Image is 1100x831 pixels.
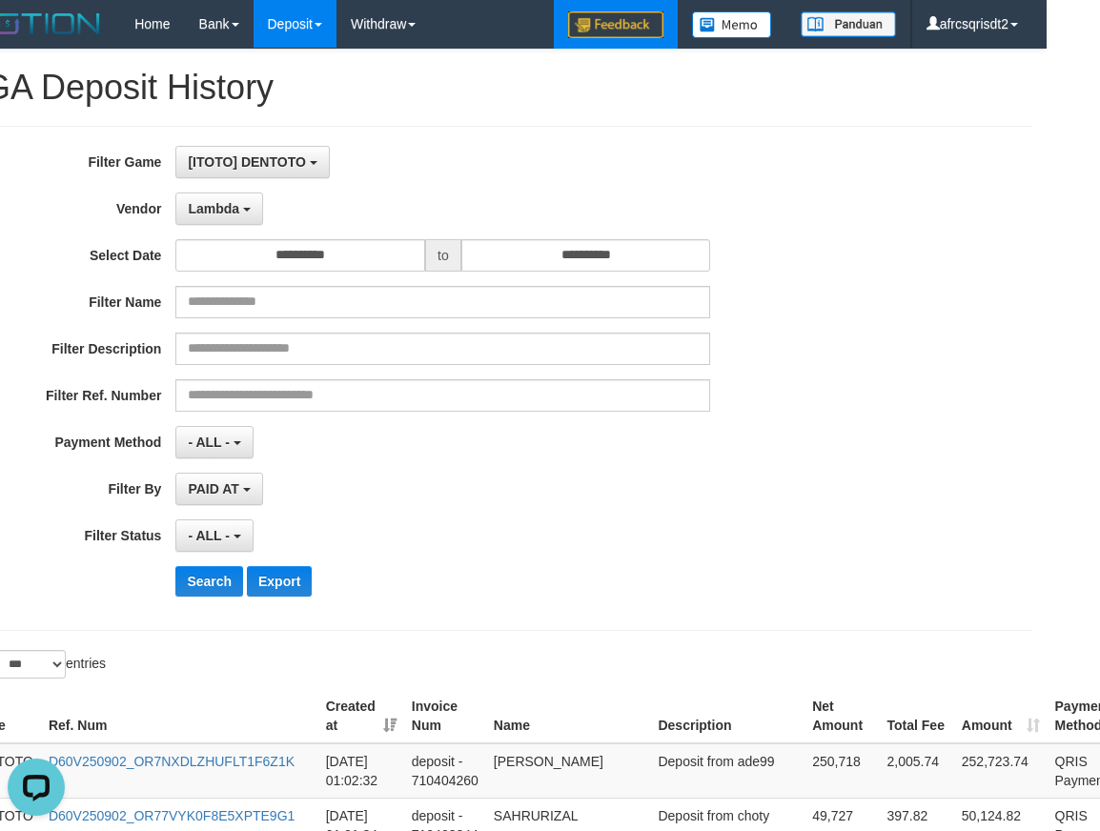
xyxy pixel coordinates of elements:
[805,743,879,799] td: 250,718
[247,566,312,597] button: Export
[404,689,486,743] th: Invoice Num
[8,8,65,65] button: Open LiveChat chat widget
[49,754,295,769] a: D60V250902_OR7NXDLZHUFLT1F6Z1K
[801,11,896,37] img: panduan.png
[650,743,805,799] td: Deposit from ade99
[805,689,879,743] th: Net Amount
[175,473,262,505] button: PAID AT
[954,689,1048,743] th: Amount: activate to sort column ascending
[880,743,954,799] td: 2,005.74
[692,11,772,38] img: Button%20Memo.svg
[486,689,651,743] th: Name
[568,11,663,38] img: Feedback.jpg
[175,566,243,597] button: Search
[175,146,329,178] button: [ITOTO] DENTOTO
[486,743,651,799] td: [PERSON_NAME]
[318,743,404,799] td: [DATE] 01:02:32
[650,689,805,743] th: Description
[188,528,230,543] span: - ALL -
[880,689,954,743] th: Total Fee
[318,689,404,743] th: Created at: activate to sort column ascending
[175,519,253,552] button: - ALL -
[49,808,295,823] a: D60V250902_OR77VYK0F8E5XPTE9G1
[425,239,461,272] span: to
[175,193,263,225] button: Lambda
[404,743,486,799] td: deposit - 710404260
[188,435,230,450] span: - ALL -
[188,154,305,170] span: [ITOTO] DENTOTO
[188,201,239,216] span: Lambda
[954,743,1048,799] td: 252,723.74
[41,689,318,743] th: Ref. Num
[175,426,253,458] button: - ALL -
[188,481,238,497] span: PAID AT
